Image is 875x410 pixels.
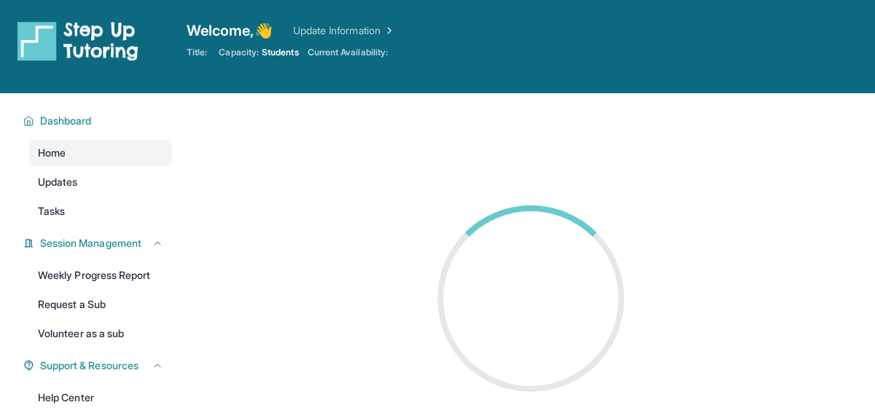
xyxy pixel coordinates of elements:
[34,358,163,373] button: Support & Resources
[17,20,139,61] img: logo
[40,236,141,251] span: Session Management
[38,204,65,218] span: Tasks
[29,198,172,224] a: Tasks
[34,236,163,251] button: Session Management
[381,23,395,38] img: Chevron Right
[40,114,92,128] span: Dashboard
[40,358,139,373] span: Support & Resources
[34,114,163,128] button: Dashboard
[308,47,388,58] span: Current Availability:
[29,169,172,195] a: Updates
[293,23,395,38] a: Update Information
[187,20,273,41] span: Welcome, 👋
[29,262,172,288] a: Weekly Progress Report
[38,146,66,160] span: Home
[38,175,78,189] span: Updates
[29,320,172,347] a: Volunteer as a sub
[29,291,172,318] a: Request a Sub
[262,47,299,58] span: Students
[219,47,259,58] span: Capacity:
[29,140,172,166] a: Home
[187,47,207,58] span: Title:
